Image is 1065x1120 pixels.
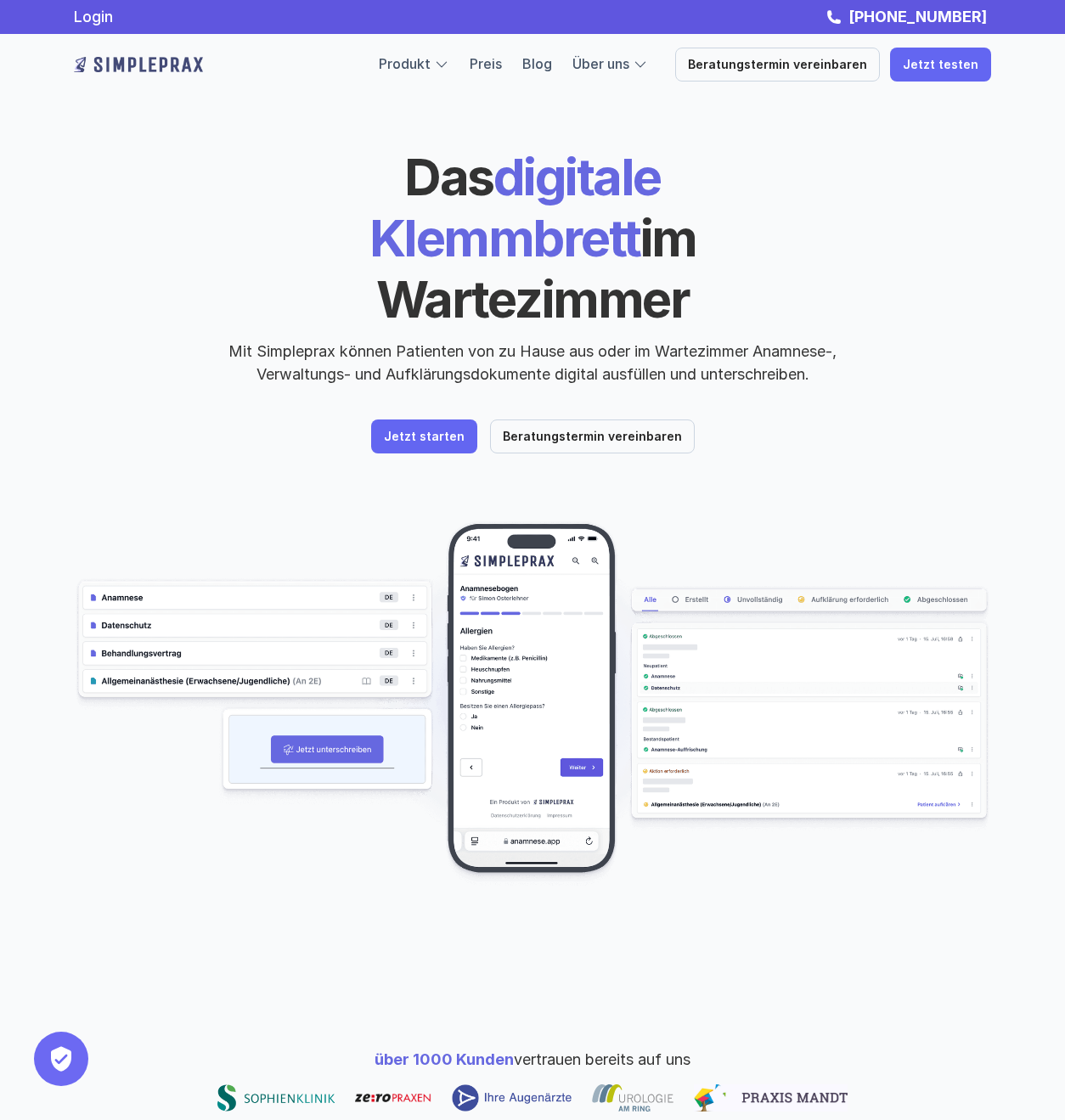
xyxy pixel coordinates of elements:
p: Beratungstermin vereinbaren [503,430,682,444]
span: im Wartezimmer [376,207,706,329]
a: Login [74,8,113,25]
p: vertrauen bereits auf uns [375,1048,690,1071]
a: Produkt [379,55,431,72]
p: Mit Simpleprax können Patienten von zu Hause aus oder im Wartezimmer Anamnese-, Verwaltungs- und ... [214,340,851,386]
a: Jetzt testen [890,48,991,82]
p: Beratungstermin vereinbaren [688,58,867,72]
a: [PHONE_NUMBER] [844,8,991,25]
span: über 1000 Kunden [375,1050,514,1068]
a: Beratungstermin vereinbaren [490,419,695,453]
a: Preis [470,55,502,72]
a: Jetzt starten [371,419,477,453]
h1: digitale Klemmbrett [239,146,826,329]
span: Das [404,146,493,207]
a: Blog [522,55,552,72]
p: Jetzt starten [384,430,465,444]
img: Beispielscreenshots aus der Simpleprax Anwendung [74,521,991,886]
p: Jetzt testen [903,58,978,72]
strong: [PHONE_NUMBER] [848,8,987,25]
a: Beratungstermin vereinbaren [675,48,880,82]
a: Über uns [572,55,629,72]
